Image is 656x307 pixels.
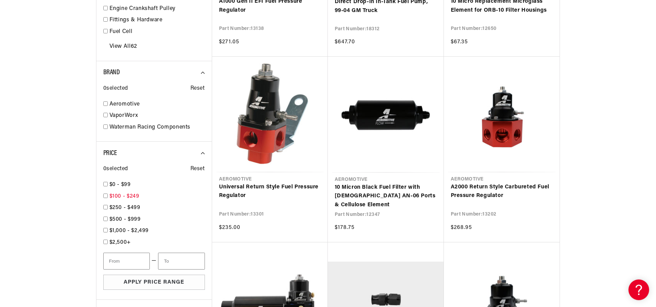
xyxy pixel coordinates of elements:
a: Fuel Cell [110,28,205,36]
a: VaporWorx [110,111,205,120]
a: Aeromotive [110,100,205,109]
span: $250 - $499 [110,205,140,210]
a: A2000 Return Style Carbureted Fuel Pressure Regulator [451,183,553,200]
span: $1,000 - $2,499 [110,228,149,233]
span: 0 selected [103,84,128,93]
span: 0 selected [103,165,128,174]
span: $500 - $999 [110,217,141,222]
button: Apply Price Range [103,275,205,290]
span: Brand [103,69,120,76]
a: Universal Return Style Fuel Pressure Regulator [219,183,321,200]
input: From [103,253,150,270]
a: Fittings & Hardware [110,16,205,25]
span: Reset [190,84,205,93]
a: Waterman Racing Components [110,123,205,132]
span: — [152,256,157,265]
a: View All 62 [110,42,137,51]
span: Reset [190,165,205,174]
span: $0 - $99 [110,182,131,187]
span: $2,500+ [110,240,131,245]
span: $100 - $249 [110,194,139,199]
a: 10 Micron Black Fuel Filter with [DEMOGRAPHIC_DATA] AN-06 Ports & Cellulose Element [335,183,437,210]
span: Price [103,150,117,157]
a: Engine Crankshaft Pulley [110,4,205,13]
input: To [158,253,205,270]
